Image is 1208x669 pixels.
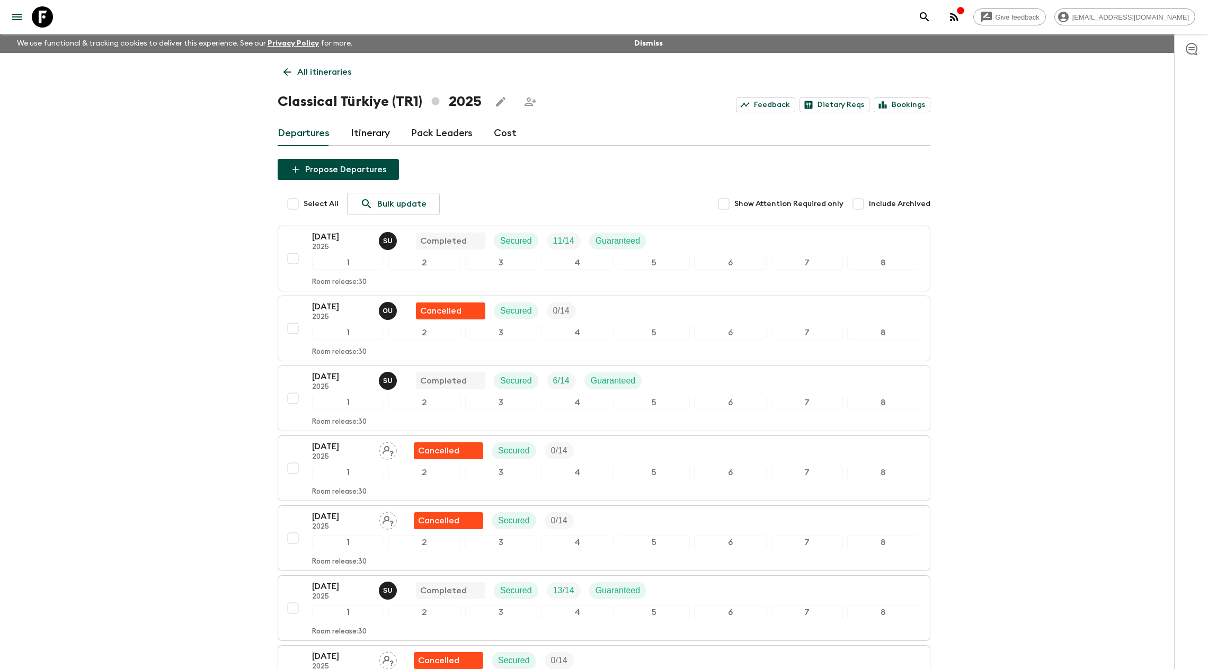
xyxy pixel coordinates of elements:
[591,374,636,387] p: Guaranteed
[541,396,614,409] div: 4
[551,514,567,527] p: 0 / 14
[379,585,399,593] span: Sefa Uz
[388,536,460,549] div: 2
[847,605,919,619] div: 8
[312,313,370,322] p: 2025
[347,193,440,215] a: Bulk update
[771,396,843,409] div: 7
[694,396,766,409] div: 6
[312,488,367,496] p: Room release: 30
[383,307,393,315] p: O U
[1054,8,1195,25] div: [EMAIL_ADDRESS][DOMAIN_NAME]
[268,40,319,47] a: Privacy Policy
[874,97,930,112] a: Bookings
[379,445,397,453] span: Assign pack leader
[547,302,576,319] div: Trip Fill
[411,121,473,146] a: Pack Leaders
[312,230,370,243] p: [DATE]
[914,6,935,28] button: search adventures
[304,199,339,209] span: Select All
[553,235,574,247] p: 11 / 14
[278,365,930,431] button: [DATE]2025Sefa UzCompletedSecuredTrip FillGuaranteed12345678Room release:30
[847,396,919,409] div: 8
[312,523,370,531] p: 2025
[694,605,766,619] div: 6
[414,442,483,459] div: Flash Pack cancellation
[618,605,690,619] div: 5
[847,536,919,549] div: 8
[734,199,843,209] span: Show Attention Required only
[553,305,570,317] p: 0 / 14
[1067,13,1195,21] span: [EMAIL_ADDRESS][DOMAIN_NAME]
[547,233,581,249] div: Trip Fill
[312,396,384,409] div: 1
[379,305,399,314] span: Onur Umut Yazgan
[492,442,536,459] div: Secured
[312,278,367,287] p: Room release: 30
[551,654,567,667] p: 0 / 14
[312,256,384,270] div: 1
[379,655,397,663] span: Assign pack leader
[494,582,538,599] div: Secured
[596,584,641,597] p: Guaranteed
[420,235,467,247] p: Completed
[312,348,367,356] p: Room release: 30
[500,305,532,317] p: Secured
[800,97,869,112] a: Dietary Reqs
[498,654,530,667] p: Secured
[312,440,370,453] p: [DATE]
[388,605,460,619] div: 2
[465,396,537,409] div: 3
[494,233,538,249] div: Secured
[492,652,536,669] div: Secured
[420,305,461,317] p: Cancelled
[278,121,330,146] a: Departures
[847,466,919,479] div: 8
[500,235,532,247] p: Secured
[278,61,357,83] a: All itineraries
[541,326,614,340] div: 4
[694,466,766,479] div: 6
[494,302,538,319] div: Secured
[312,300,370,313] p: [DATE]
[465,536,537,549] div: 3
[771,605,843,619] div: 7
[494,372,538,389] div: Secured
[312,605,384,619] div: 1
[278,435,930,501] button: [DATE]2025Assign pack leaderFlash Pack cancellationSecuredTrip Fill12345678Room release:30
[694,326,766,340] div: 6
[312,243,370,252] p: 2025
[618,466,690,479] div: 5
[379,375,399,383] span: Sefa Uz
[694,536,766,549] div: 6
[596,235,641,247] p: Guaranteed
[541,256,614,270] div: 4
[312,326,384,340] div: 1
[545,512,574,529] div: Trip Fill
[541,536,614,549] div: 4
[420,374,467,387] p: Completed
[771,466,843,479] div: 7
[388,326,460,340] div: 2
[494,121,517,146] a: Cost
[541,605,614,619] div: 4
[618,536,690,549] div: 5
[388,396,460,409] div: 2
[520,91,541,112] span: Share this itinerary
[869,199,930,209] span: Include Archived
[278,91,482,112] h1: Classical Türkiye (TR1) 2025
[379,302,399,320] button: OU
[771,326,843,340] div: 7
[414,512,483,529] div: Flash Pack cancellation
[312,510,370,523] p: [DATE]
[973,8,1046,25] a: Give feedback
[414,652,483,669] div: Flash Pack cancellation
[465,256,537,270] div: 3
[278,505,930,571] button: [DATE]2025Assign pack leaderFlash Pack cancellationSecuredTrip Fill12345678Room release:30
[312,453,370,461] p: 2025
[618,326,690,340] div: 5
[847,326,919,340] div: 8
[312,580,370,593] p: [DATE]
[490,91,511,112] button: Edit this itinerary
[420,584,467,597] p: Completed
